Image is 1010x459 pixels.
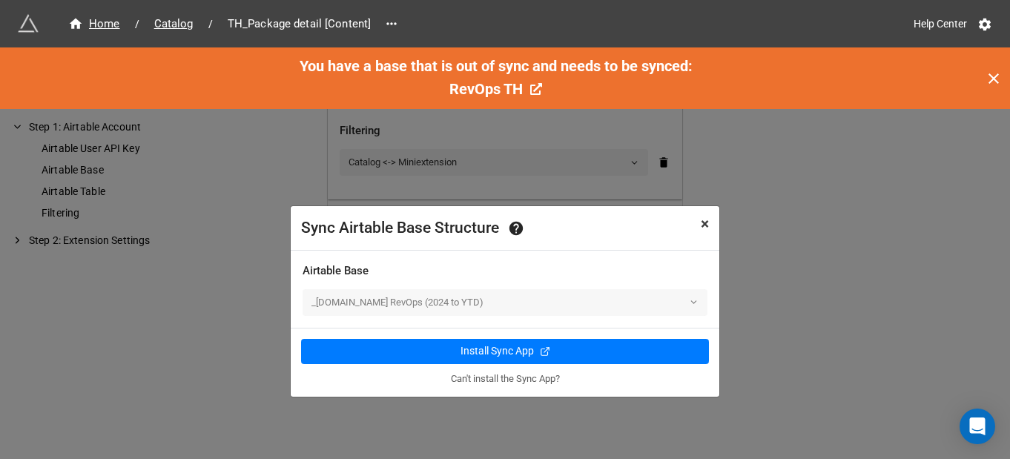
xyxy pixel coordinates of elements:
div: Sync Airtable Base Structure [301,217,668,240]
a: Can't install the Sync App? [451,373,560,384]
span: Catalog [145,16,202,33]
div: Install Sync App [461,343,534,359]
div: Open Intercom Messenger [960,409,995,444]
a: Install Sync App [301,339,709,364]
li: / [208,16,213,32]
li: / [135,16,139,32]
nav: breadcrumb [59,15,380,33]
div: Airtable Base [303,262,707,280]
span: RevOps TH [449,80,523,98]
img: miniextensions-icon.73ae0678.png [18,13,39,34]
div: Home [68,16,120,33]
span: TH_Package detail [Content] [219,16,380,33]
span: × [701,215,709,233]
a: Help Center [903,10,977,37]
span: You have a base that is out of sync and needs to be synced: [300,57,693,75]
